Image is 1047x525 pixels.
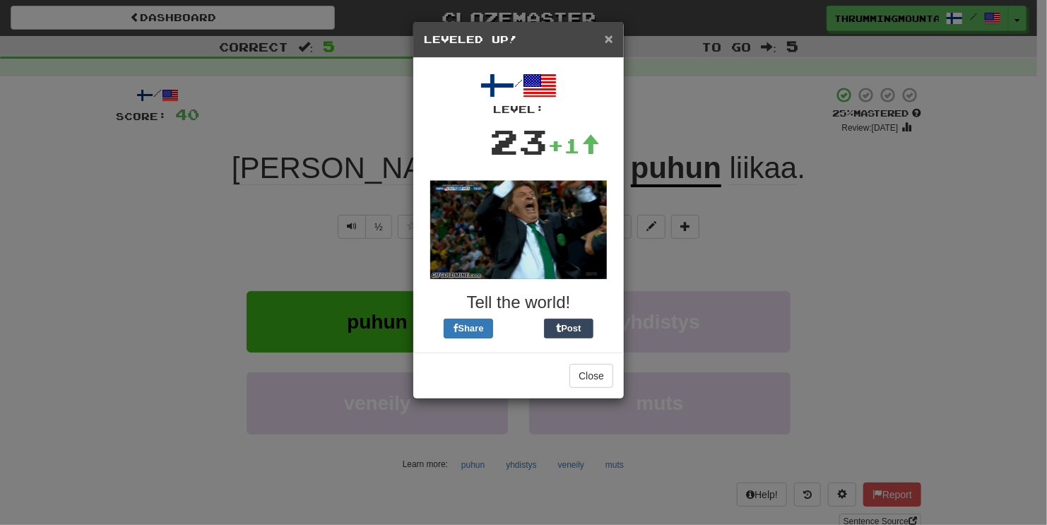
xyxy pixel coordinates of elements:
div: +1 [548,131,600,160]
img: soccer-coach-305de1daf777ce53eb89c6f6bc29008043040bc4dbfb934f710cb4871828419f.gif [430,180,607,279]
div: / [424,69,613,117]
button: Post [544,319,593,338]
h3: Tell the world! [424,293,613,312]
h5: Leveled Up! [424,33,613,47]
div: Level: [424,102,613,117]
iframe: X Post Button [493,319,544,338]
button: Share [444,319,493,338]
div: 23 [490,117,548,166]
span: × [605,30,613,47]
button: Close [569,364,613,388]
button: Close [605,31,613,46]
